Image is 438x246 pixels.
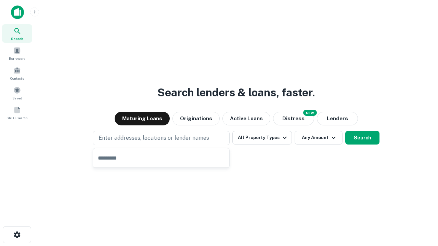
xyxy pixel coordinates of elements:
div: NEW [303,110,317,116]
a: Contacts [2,64,32,82]
button: Search [345,131,379,145]
a: SREO Search [2,104,32,122]
span: Saved [12,95,22,101]
span: Borrowers [9,56,25,61]
button: Any Amount [295,131,343,145]
button: Search distressed loans with lien and other non-mortgage details. [273,112,314,125]
button: Maturing Loans [115,112,170,125]
iframe: Chat Widget [404,191,438,224]
button: Originations [172,112,220,125]
button: Lenders [317,112,358,125]
span: SREO Search [7,115,28,121]
a: Search [2,24,32,43]
button: Active Loans [222,112,270,125]
h3: Search lenders & loans, faster. [157,84,315,101]
a: Saved [2,84,32,102]
button: Enter addresses, locations or lender names [93,131,230,145]
img: capitalize-icon.png [11,5,24,19]
a: Borrowers [2,44,32,63]
p: Enter addresses, locations or lender names [99,134,209,142]
span: Search [11,36,23,41]
span: Contacts [10,76,24,81]
button: All Property Types [232,131,292,145]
